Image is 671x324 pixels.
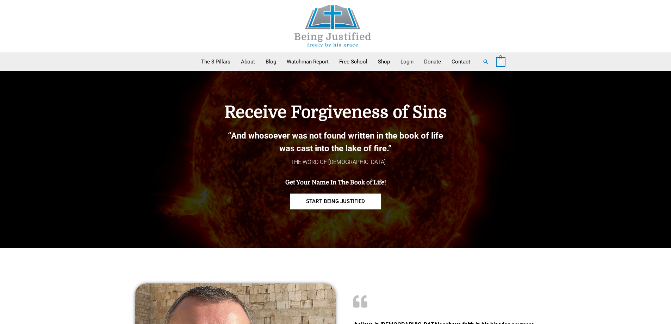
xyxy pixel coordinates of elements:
a: The 3 Pillars [196,53,236,71]
h4: Receive Forgiveness of Sins [188,103,484,122]
a: Search button [483,59,489,65]
a: View Shopping Cart, empty [496,59,505,65]
a: Free School [334,53,373,71]
a: Watchman Report [281,53,334,71]
a: Shop [373,53,395,71]
span: – THE WORD OF [DEMOGRAPHIC_DATA] [286,159,386,165]
b: “And whosoever was not found written in the book of life was cast into the lake of fire.” [228,131,443,153]
nav: Primary Site Navigation [196,53,476,71]
a: START BEING JUSTIFIED [290,194,381,209]
a: Donate [419,53,446,71]
span: 0 [499,59,502,65]
a: Blog [260,53,281,71]
a: Contact [446,53,476,71]
a: Login [395,53,419,71]
span: START BEING JUSTIFIED [306,199,365,204]
img: Being Justified [280,5,386,47]
a: About [236,53,260,71]
h4: Get Your Name In The Book of Life! [188,179,484,186]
